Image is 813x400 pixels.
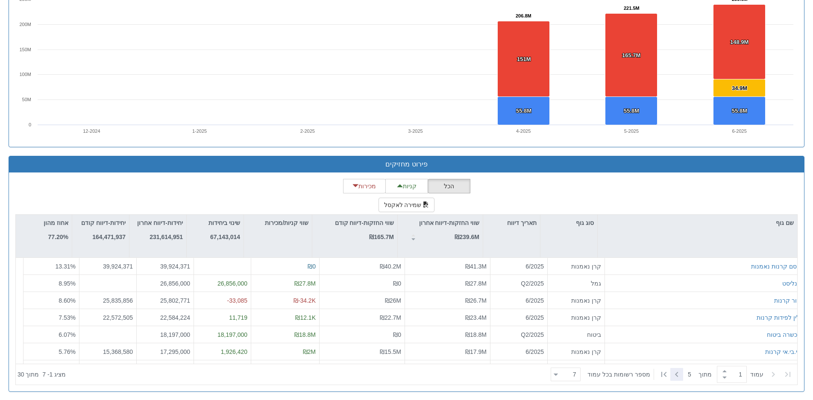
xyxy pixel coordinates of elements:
[83,313,133,322] div: 22,572,505
[83,262,133,271] div: 39,924,371
[622,52,640,58] tspan: 165.7M
[624,108,639,114] tspan: 55.8M
[774,296,801,305] button: מור קרנות
[140,313,190,322] div: 22,584,224
[551,330,601,339] div: ביטוח
[393,331,401,338] span: ₪0
[419,218,479,228] p: שווי החזקות-דיווח אחרון
[516,13,531,18] tspan: 206.8M
[782,279,801,288] button: אנליסט
[27,296,76,305] div: 8.60 %
[137,218,183,228] p: יחידות-דיווח אחרון
[551,347,601,356] div: קרן נאמנות
[294,280,316,287] span: ₪27.8M
[540,215,597,231] div: סוג גוף
[197,296,247,305] div: -33,085
[19,47,31,52] text: 150M
[732,85,747,91] tspan: 34.9M
[624,6,640,11] tspan: 221.5M
[551,296,601,305] div: קרן נאמנות
[385,297,401,304] span: ₪26M
[22,97,31,102] text: 50M
[294,297,316,304] span: ₪-34.2K
[244,215,312,231] div: שווי קניות/מכירות
[343,179,386,193] button: מכירות
[140,262,190,271] div: 39,924,371
[465,314,487,321] span: ₪23.4M
[210,234,240,240] strong: 67,143,014
[140,296,190,305] div: 25,802,771
[140,347,190,356] div: 17,295,000
[369,234,394,240] strong: ₪165.7M
[465,331,487,338] span: ₪18.8M
[197,279,247,288] div: 26,856,000
[83,347,133,356] div: 15,368,580
[551,262,601,271] div: קרן נאמנות
[494,296,544,305] div: 6/2025
[27,279,76,288] div: 8.95 %
[380,314,401,321] span: ₪22.7M
[767,330,801,339] button: הכשרה ביטוח
[516,128,531,134] text: 4-2025
[44,218,68,228] p: אחוז מהון
[83,128,100,134] text: 12-2024
[208,218,240,228] p: שינוי ביחידות
[83,296,133,305] div: 25,835,856
[380,348,401,355] span: ₪15.5M
[393,280,401,287] span: ₪0
[408,128,423,134] text: 3-2025
[598,215,797,231] div: שם גוף
[19,22,31,27] text: 200M
[483,215,540,231] div: תאריך דיווח
[732,108,747,114] tspan: 55.8M
[455,234,479,240] strong: ₪239.6M
[295,314,316,321] span: ₪12.1K
[465,348,487,355] span: ₪17.9M
[294,331,316,338] span: ₪18.8M
[29,122,31,127] text: 0
[27,330,76,339] div: 6.07 %
[140,279,190,288] div: 26,856,000
[517,56,531,62] tspan: 151M
[27,313,76,322] div: 7.53 %
[757,313,801,322] button: ילין לפידות קרנות
[730,39,748,45] tspan: 148.9M
[624,128,639,134] text: 5-2025
[18,365,66,384] div: ‏מציג 1 - 7 ‏ מתוך 30
[750,370,763,379] span: ‏עמוד
[494,262,544,271] div: 6/2025
[197,347,247,356] div: 1,926,420
[494,279,544,288] div: Q2/2025
[197,330,247,339] div: 18,197,000
[516,108,531,114] tspan: 55.8M
[379,198,435,212] button: שמירה לאקסל
[551,279,601,288] div: גמל
[335,218,394,228] p: שווי החזקות-דיווח קודם
[15,161,798,168] h3: פירוט מחזיקים
[494,313,544,322] div: 6/2025
[19,72,31,77] text: 100M
[428,179,470,193] button: הכל
[303,348,316,355] span: ₪2M
[765,347,801,356] button: אי.בי.אי קרנות
[27,262,76,271] div: 13.31 %
[494,330,544,339] div: Q2/2025
[380,263,401,270] span: ₪40.2M
[751,262,801,271] button: קסם קרנות נאמנות
[27,347,76,356] div: 5.76 %
[494,347,544,356] div: 6/2025
[385,179,428,193] button: קניות
[688,370,699,379] span: 5
[140,330,190,339] div: 18,197,000
[465,297,487,304] span: ₪26.7M
[192,128,207,134] text: 1-2025
[48,234,68,240] strong: 77.20%
[465,263,487,270] span: ₪41.3M
[300,128,315,134] text: 2-2025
